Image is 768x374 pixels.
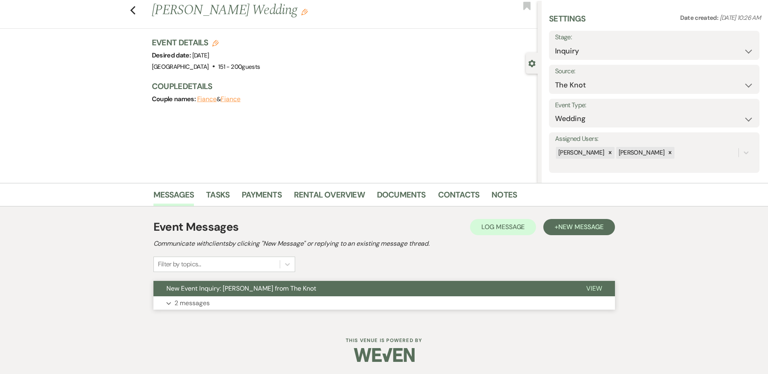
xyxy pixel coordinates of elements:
[470,219,536,235] button: Log Message
[555,133,753,145] label: Assigned Users:
[549,13,586,31] h3: Settings
[197,96,217,102] button: Fiance
[152,51,192,59] span: Desired date:
[377,188,426,206] a: Documents
[153,188,194,206] a: Messages
[242,188,282,206] a: Payments
[720,14,761,22] span: [DATE] 10:26 AM
[438,188,480,206] a: Contacts
[218,63,260,71] span: 151 - 200 guests
[301,8,308,15] button: Edit
[166,284,316,293] span: New Event Inquiry: [PERSON_NAME] from The Knot
[152,37,260,48] h3: Event Details
[555,66,753,77] label: Source:
[206,188,230,206] a: Tasks
[543,219,615,235] button: +New Message
[616,147,666,159] div: [PERSON_NAME]
[680,14,720,22] span: Date created:
[491,188,517,206] a: Notes
[153,281,573,296] button: New Event Inquiry: [PERSON_NAME] from The Knot
[221,96,240,102] button: Fiance
[192,51,209,59] span: [DATE]
[153,219,239,236] h1: Event Messages
[573,281,615,296] button: View
[152,63,209,71] span: [GEOGRAPHIC_DATA]
[153,239,615,249] h2: Communicate with clients by clicking "New Message" or replying to an existing message thread.
[481,223,525,231] span: Log Message
[174,298,210,308] p: 2 messages
[528,59,536,67] button: Close lead details
[558,223,603,231] span: New Message
[555,100,753,111] label: Event Type:
[158,259,201,269] div: Filter by topics...
[354,341,415,369] img: Weven Logo
[152,1,457,20] h1: [PERSON_NAME] Wedding
[586,284,602,293] span: View
[556,147,606,159] div: [PERSON_NAME]
[153,296,615,310] button: 2 messages
[152,95,197,103] span: Couple names:
[294,188,365,206] a: Rental Overview
[152,81,530,92] h3: Couple Details
[555,32,753,43] label: Stage:
[197,95,240,103] span: &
